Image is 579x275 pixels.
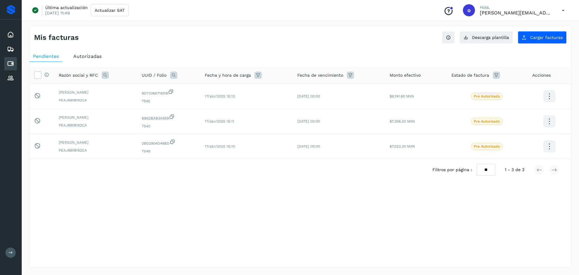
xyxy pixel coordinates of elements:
span: [PERSON_NAME] [59,115,132,120]
span: Autorizadas [73,53,102,59]
span: 7540 [142,123,195,129]
div: Embarques [4,43,17,56]
span: $7,023.30 MXN [390,144,415,149]
span: [PERSON_NAME] [59,140,132,145]
p: Pre Autorizado [474,119,500,123]
span: Pendientes [33,53,59,59]
span: 7549 [142,149,195,154]
span: PEAJ8908162CA [59,123,132,128]
span: Monto efectivo [390,72,421,78]
span: Fecha de vencimiento [297,72,343,78]
span: Cargar facturas [530,35,563,40]
h4: Mis facturas [34,33,79,42]
p: Hola, [480,5,552,10]
span: 8D73366716DB [142,89,195,96]
span: [DATE] 00:00 [297,144,320,149]
span: 17/abr/2025 15:12 [205,94,235,98]
span: PEAJ8908162CA [59,148,132,153]
span: 7545 [142,98,195,104]
span: $9,741.60 MXN [390,94,414,98]
button: Actualizar SAT [91,4,128,16]
p: Pre Autorizado [474,94,500,98]
span: 1 - 3 de 3 [505,167,524,173]
span: Razón social y RFC [59,72,98,78]
span: Estado de factura [451,72,489,78]
span: [DATE] 00:00 [297,94,320,98]
p: Pre Autorizado [474,144,500,149]
span: 17/abr/2025 15:10 [205,144,235,149]
button: Descarga plantilla [460,31,513,44]
div: Proveedores [4,72,17,85]
p: obed.perez@clcsolutions.com.mx [480,10,552,16]
div: Cuentas por pagar [4,57,17,70]
span: $7,306.20 MXN [390,119,415,123]
button: Cargar facturas [518,31,567,44]
span: 2BD2904D48BD [142,139,195,146]
p: [DATE] 11:49 [45,10,70,16]
span: [DATE] 00:00 [297,119,320,123]
span: BB62BAB3A959 [142,114,195,121]
span: Actualizar SAT [95,8,125,12]
div: Inicio [4,28,17,41]
span: Descarga plantilla [472,35,509,40]
span: Fecha y hora de carga [205,72,251,78]
span: 17/abr/2025 15:11 [205,119,234,123]
p: Última actualización [45,5,88,10]
span: [PERSON_NAME] [59,90,132,95]
span: Filtros por página : [432,167,472,173]
span: PEAJ8908162CA [59,98,132,103]
span: UUID / Folio [142,72,166,78]
span: Acciones [532,72,551,78]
